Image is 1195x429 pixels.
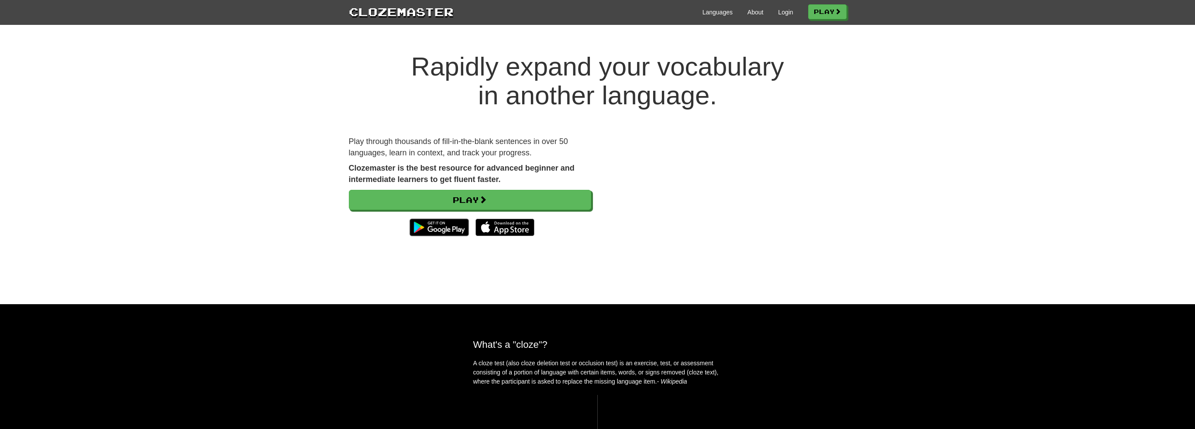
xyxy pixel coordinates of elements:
[349,164,575,184] strong: Clozemaster is the best resource for advanced beginner and intermediate learners to get fluent fa...
[808,4,847,19] a: Play
[778,8,793,17] a: Login
[405,214,473,240] img: Get it on Google Play
[475,219,534,236] img: Download_on_the_App_Store_Badge_US-UK_135x40-25178aeef6eb6b83b96f5f2d004eda3bffbb37122de64afbaef7...
[349,3,454,20] a: Clozemaster
[473,359,722,386] p: A cloze test (also cloze deletion test or occlusion test) is an exercise, test, or assessment con...
[349,136,591,158] p: Play through thousands of fill-in-the-blank sentences in over 50 languages, learn in context, and...
[473,339,722,350] h2: What's a "cloze"?
[703,8,733,17] a: Languages
[657,378,687,385] em: - Wikipedia
[747,8,764,17] a: About
[349,190,591,210] a: Play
